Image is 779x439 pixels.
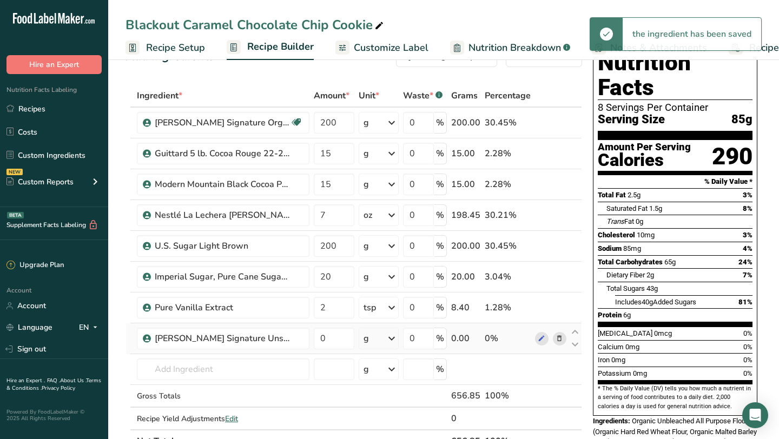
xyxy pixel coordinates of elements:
[451,116,480,129] div: 200.00
[155,301,290,314] div: Pure Vanilla Extract
[646,284,658,292] span: 43g
[636,217,643,225] span: 0g
[743,271,752,279] span: 7%
[598,384,752,411] section: * The % Daily Value (DV) tells you how much a nutrient in a serving of food contributes to a dail...
[606,217,624,225] i: Trans
[451,240,480,252] div: 200.00
[7,212,24,218] div: BETA
[743,356,752,364] span: 0%
[742,402,768,428] div: Open Intercom Messenger
[598,152,691,168] div: Calories
[451,178,480,191] div: 15.00
[364,301,376,314] div: tsp
[451,147,480,160] div: 15.00
[47,377,60,384] a: FAQ .
[611,356,625,364] span: 0mg
[615,298,696,306] span: Includes Added Sugars
[606,217,634,225] span: Fat
[743,204,752,212] span: 8%
[606,284,645,292] span: Total Sugars
[354,41,428,55] span: Customize Label
[155,178,290,191] div: Modern Mountain Black Cocoa Powder
[743,343,752,351] span: 0%
[155,240,290,252] div: U.S. Sugar Light Brown
[743,191,752,199] span: 3%
[743,329,752,337] span: 0%
[451,89,478,102] span: Grams
[364,270,369,283] div: g
[598,329,652,337] span: [MEDICAL_DATA]
[79,321,102,334] div: EN
[654,329,672,337] span: 0mcg
[6,377,45,384] a: Hire an Expert .
[485,147,531,160] div: 2.28%
[314,89,349,102] span: Amount
[731,113,752,127] span: 85g
[598,244,622,252] span: Sodium
[628,191,641,199] span: 2.5g
[451,209,480,222] div: 198.45
[485,209,531,222] div: 30.21%
[598,175,752,188] section: % Daily Value *
[743,244,752,252] span: 4%
[364,363,369,376] div: g
[451,389,480,402] div: 656.85
[743,369,752,377] span: 0%
[593,417,630,425] span: Ingredients:
[450,36,570,60] a: Nutrition Breakdown
[598,50,752,100] h1: Nutrition Facts
[155,116,290,129] div: [PERSON_NAME] Signature Organic Unbleached All Purpose Flour
[155,332,290,345] div: [PERSON_NAME] Signature Unsalted Sweet Cream Butter
[6,55,102,74] button: Hire an Expert
[606,204,648,212] span: Saturated Fat
[606,271,645,279] span: Dietary Fiber
[6,169,23,175] div: NEW
[598,343,624,351] span: Calcium
[6,377,101,392] a: Terms & Conditions .
[403,89,443,102] div: Waste
[664,258,676,266] span: 65g
[137,358,309,380] input: Add Ingredient
[364,332,369,345] div: g
[649,204,662,212] span: 1.5g
[738,258,752,266] span: 24%
[623,311,631,319] span: 6g
[598,258,663,266] span: Total Carbohydrates
[6,260,64,271] div: Upgrade Plan
[126,36,205,60] a: Recipe Setup
[598,356,610,364] span: Iron
[155,209,290,222] div: Nestlé La Lechera [PERSON_NAME]
[485,240,531,252] div: 30.45%
[633,369,647,377] span: 0mg
[598,113,665,127] span: Serving Size
[451,412,480,425] div: 0
[364,147,369,160] div: g
[126,15,386,35] div: Blackout Caramel Chocolate Chip Cookie
[598,231,635,239] span: Cholesterol
[598,311,622,319] span: Protein
[485,89,531,102] span: Percentage
[6,176,74,188] div: Custom Reports
[485,332,531,345] div: 0%
[60,377,86,384] a: About Us .
[227,35,314,61] a: Recipe Builder
[364,209,372,222] div: oz
[6,318,52,337] a: Language
[598,142,691,152] div: Amount Per Serving
[451,270,480,283] div: 20.00
[623,244,641,252] span: 85mg
[155,270,290,283] div: Imperial Sugar, Pure Cane Sugar, Granulated
[623,18,761,50] div: the ingredient has been saved
[485,270,531,283] div: 3.04%
[598,102,752,113] div: 8 Servings Per Container
[359,89,379,102] span: Unit
[646,271,654,279] span: 2g
[146,41,205,55] span: Recipe Setup
[485,178,531,191] div: 2.28%
[247,39,314,54] span: Recipe Builder
[364,240,369,252] div: g
[137,413,309,424] div: Recipe Yield Adjustments
[637,231,655,239] span: 10mg
[451,332,480,345] div: 0.00
[485,389,531,402] div: 100%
